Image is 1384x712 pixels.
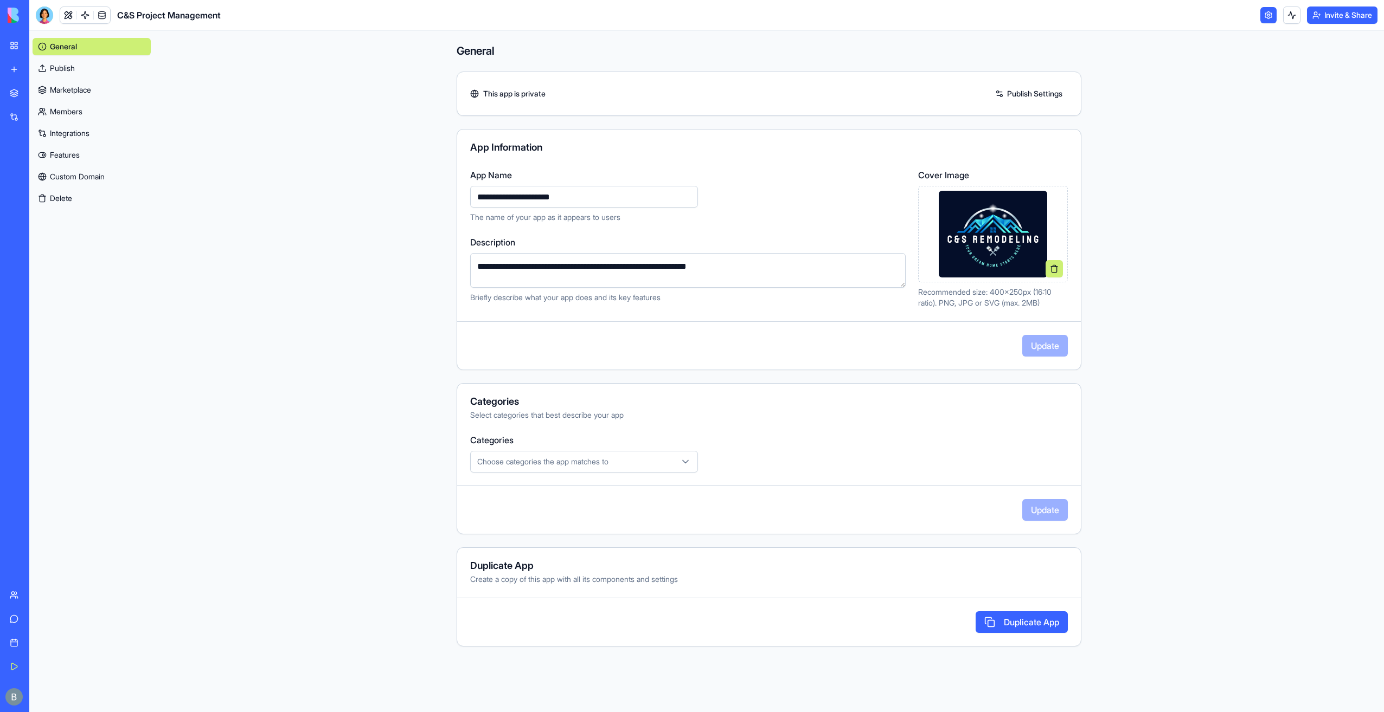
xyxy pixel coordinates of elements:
[470,451,698,472] button: Choose categories the app matches to
[470,410,1068,420] div: Select categories that best describe your app
[8,8,75,23] img: logo
[457,43,1081,59] h4: General
[990,85,1068,102] a: Publish Settings
[470,292,906,303] p: Briefly describe what your app does and its key features
[918,169,1068,182] label: Cover Image
[477,456,608,467] span: Choose categories the app matches to
[33,125,151,142] a: Integrations
[470,143,1068,152] div: App Information
[33,190,151,207] button: Delete
[976,611,1068,633] button: Duplicate App
[33,146,151,164] a: Features
[470,212,905,223] p: The name of your app as it appears to users
[470,433,1068,446] label: Categories
[470,169,905,182] label: App Name
[5,688,23,705] img: ACg8ocIug40qN1SCXJiinWdltW7QsPxROn8ZAVDlgOtPD8eQfXIZmw=s96-c
[470,397,1068,406] div: Categories
[470,574,1068,585] div: Create a copy of this app with all its components and settings
[117,9,221,22] span: C&S Project Management
[918,287,1068,308] p: Recommended size: 400x250px (16:10 ratio). PNG, JPG or SVG (max. 2MB)
[483,88,546,99] span: This app is private
[939,191,1047,277] img: Preview
[470,561,1068,571] div: Duplicate App
[1307,7,1377,24] button: Invite & Share
[470,236,906,249] label: Description
[33,103,151,120] a: Members
[33,168,151,185] a: Custom Domain
[33,38,151,55] a: General
[33,60,151,77] a: Publish
[33,81,151,99] a: Marketplace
